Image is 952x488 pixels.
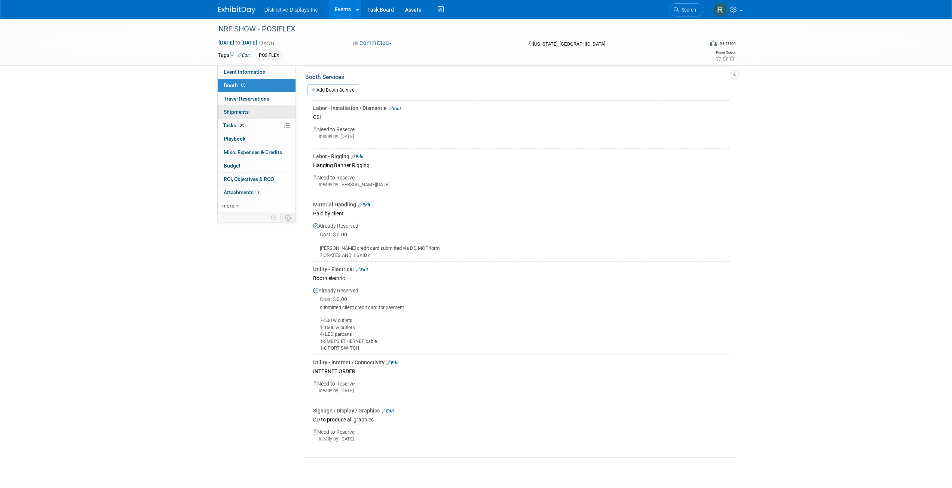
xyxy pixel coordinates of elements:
[224,69,266,75] span: Event Information
[313,424,729,448] div: Need to Reserve
[313,122,729,146] div: Need to Reserve
[679,7,696,13] span: Search
[389,106,401,111] a: Edit
[313,414,729,424] div: DD to produce all graphics
[313,311,729,352] div: 7-500 w outlets 1-1500 w outlets 4- LED parcans 1-3MBPS ETHERNET cable 1-8 PORT SWITCH
[713,3,727,17] img: ROBERT SARDIS
[313,359,729,366] div: Utility - Internet / Connectivity
[238,123,246,128] span: 0%
[224,176,274,182] span: ROI, Objectives & ROO
[356,267,368,272] a: Edit
[218,199,296,212] a: more
[238,53,250,58] a: Edit
[224,96,269,102] span: Travel Reservations
[358,202,370,208] a: Edit
[218,51,250,60] td: Tags
[280,213,296,222] td: Toggle Event Tabs
[224,189,261,195] span: Attachments
[218,65,296,79] a: Event Information
[313,366,729,376] div: INTERNET ORDER
[255,190,261,195] span: 1
[224,109,249,115] span: Shipments
[710,40,717,46] img: Format-Inperson.png
[313,436,729,442] div: Ideally by: [DATE]
[350,39,395,47] button: Committed
[313,239,729,259] div: [PERSON_NAME] credit card submitted via DD MOP form 7 CRATES AND 1 SKID?
[218,79,296,92] a: Booth
[257,52,282,59] div: POSIFLEX
[659,39,736,50] div: Event Format
[313,160,729,170] div: Hanging Banner Rigging
[313,266,729,273] div: Utility - Electrical
[313,170,729,194] div: Need to Reserve
[313,153,729,160] div: Labor - Rigging
[218,186,296,199] a: Attachments1
[240,82,247,88] span: Booth not reserved yet
[218,92,296,105] a: Travel Reservations
[718,40,736,46] div: In-Person
[320,231,350,237] span: 0.00
[216,22,692,36] div: NRF SHOW - POSIFLEX
[218,132,296,145] a: Playbook
[218,6,255,14] img: ExhibitDay
[218,39,257,46] span: [DATE] [DATE]
[258,41,274,46] span: (3 days)
[320,296,337,302] span: Cost: $
[320,296,350,302] span: 0.00
[218,119,296,132] a: Tasks0%
[313,181,729,188] div: Ideally by: [PERSON_NAME][DATE]
[351,154,364,159] a: Edit
[307,85,359,95] a: Add Booth Service
[313,376,729,400] div: Need to Reserve
[715,51,735,55] div: Event Rating
[533,41,605,47] span: [US_STATE], [GEOGRAPHIC_DATA]
[320,231,337,237] span: Cost: $
[218,159,296,172] a: Budget
[313,104,729,112] div: Labor - Installation / Dismantle
[313,201,729,208] div: Material Handling
[224,136,245,142] span: Playbook
[224,149,282,155] span: Misc. Expenses & Credits
[218,105,296,119] a: Shipments
[222,203,234,209] span: more
[313,112,729,122] div: CSI
[313,133,729,140] div: Ideally by: [DATE]
[224,163,241,169] span: Budget
[386,360,399,365] a: Edit
[313,273,729,283] div: Booth electric
[218,173,296,186] a: ROI, Objectives & ROO
[313,218,729,259] div: Already Reserved
[320,305,729,311] div: submitted client credit card for payment
[224,82,247,88] span: Booth
[223,122,246,128] span: Tasks
[305,73,734,81] div: Booth Services
[234,40,241,46] span: to
[218,146,296,159] a: Misc. Expenses & Credits
[267,213,281,222] td: Personalize Event Tab Strip
[264,7,318,13] span: Distinctive Displays Inc
[382,408,394,414] a: Edit
[313,387,729,394] div: Ideally by: [DATE]
[313,283,729,352] div: Already Reserved
[313,407,729,414] div: Signage / Display / Graphics
[669,3,703,16] a: Search
[313,208,729,218] div: Paid by client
